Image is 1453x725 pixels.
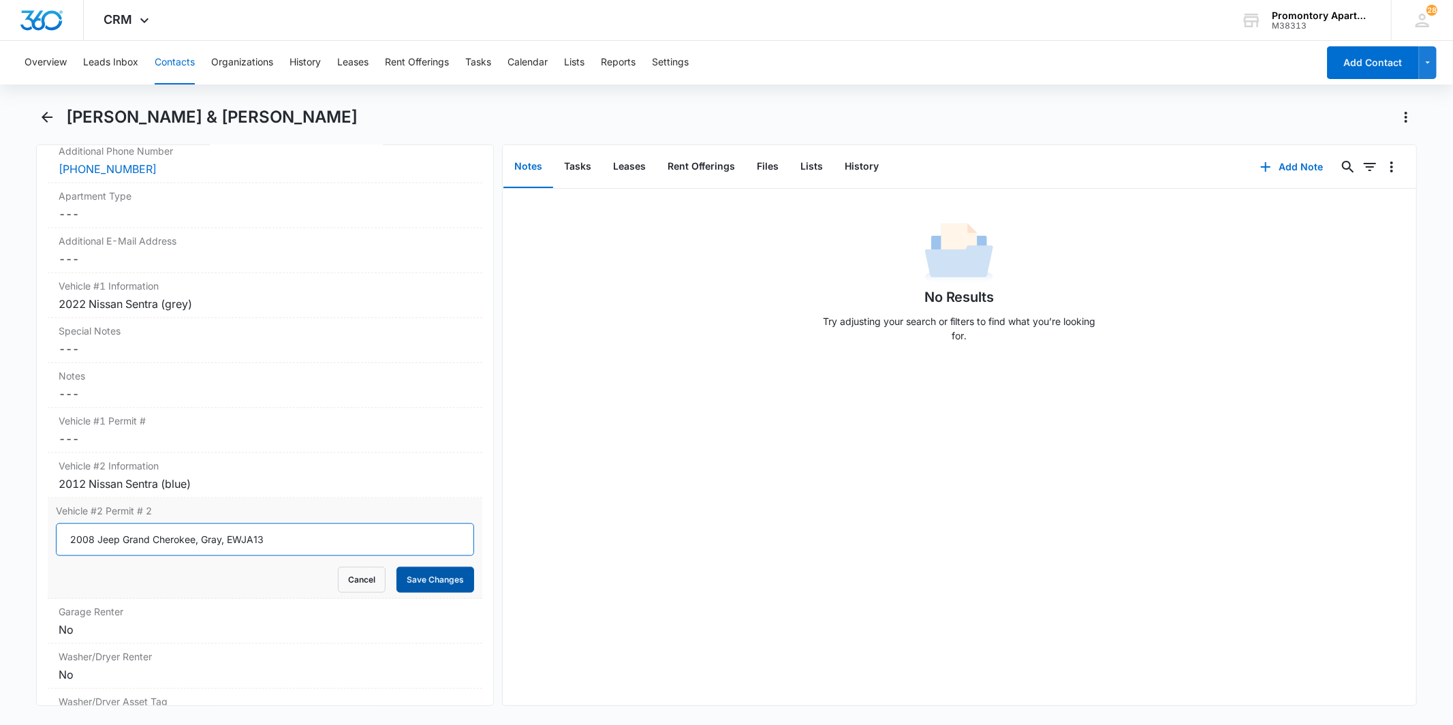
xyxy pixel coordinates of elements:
[746,146,790,188] button: Files
[385,41,449,84] button: Rent Offerings
[59,251,471,267] dd: ---
[396,567,474,593] button: Save Changes
[1272,10,1371,21] div: account name
[503,146,553,188] button: Notes
[652,41,689,84] button: Settings
[48,183,482,228] div: Apartment Type---
[59,386,471,402] dd: ---
[66,107,358,127] h1: [PERSON_NAME] & [PERSON_NAME]
[59,459,471,473] label: Vehicle #2 Information
[155,41,195,84] button: Contacts
[59,341,471,357] dd: ---
[48,599,482,644] div: Garage RenterNo
[48,138,482,183] div: Additional Phone Number[PHONE_NUMBER]
[59,649,471,664] label: Washer/Dryer Renter
[1381,156,1403,178] button: Overflow Menu
[337,41,369,84] button: Leases
[1272,21,1371,31] div: account id
[338,567,386,593] button: Cancel
[1395,106,1417,128] button: Actions
[59,161,157,177] a: [PHONE_NUMBER]
[925,219,993,287] img: No Data
[601,41,636,84] button: Reports
[56,523,473,556] input: Vehicle #2 Permit # 2
[59,431,471,447] dd: ---
[1359,156,1381,178] button: Filters
[59,694,471,709] label: Washer/Dryer Asset Tag
[48,408,482,453] div: Vehicle #1 Permit #---
[59,144,471,158] label: Additional Phone Number
[657,146,746,188] button: Rent Offerings
[790,146,834,188] button: Lists
[816,314,1102,343] p: Try adjusting your search or filters to find what you’re looking for.
[59,604,471,619] label: Garage Renter
[59,621,471,638] div: No
[465,41,491,84] button: Tasks
[924,287,995,307] h1: No Results
[553,146,602,188] button: Tasks
[48,453,482,498] div: Vehicle #2 Information2012 Nissan Sentra (blue)
[83,41,138,84] button: Leads Inbox
[59,476,471,492] div: 2012 Nissan Sentra (blue)
[36,106,57,128] button: Back
[59,666,471,683] div: No
[507,41,548,84] button: Calendar
[290,41,321,84] button: History
[48,273,482,318] div: Vehicle #1 Information2022 Nissan Sentra (grey)
[59,414,471,428] label: Vehicle #1 Permit #
[59,206,471,222] dd: ---
[59,296,471,312] div: 2022 Nissan Sentra (grey)
[602,146,657,188] button: Leases
[59,234,471,248] label: Additional E-Mail Address
[834,146,890,188] button: History
[59,369,471,383] label: Notes
[1327,46,1419,79] button: Add Contact
[48,644,482,689] div: Washer/Dryer RenterNo
[564,41,584,84] button: Lists
[211,41,273,84] button: Organizations
[59,324,471,338] label: Special Notes
[48,318,482,363] div: Special Notes---
[48,228,482,273] div: Additional E-Mail Address---
[25,41,67,84] button: Overview
[1426,5,1437,16] span: 28
[104,12,133,27] span: CRM
[48,363,482,408] div: Notes---
[59,279,471,293] label: Vehicle #1 Information
[59,189,471,203] label: Apartment Type
[1337,156,1359,178] button: Search...
[1247,151,1337,183] button: Add Note
[56,504,473,518] label: Vehicle #2 Permit # 2
[1426,5,1437,16] div: notifications count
